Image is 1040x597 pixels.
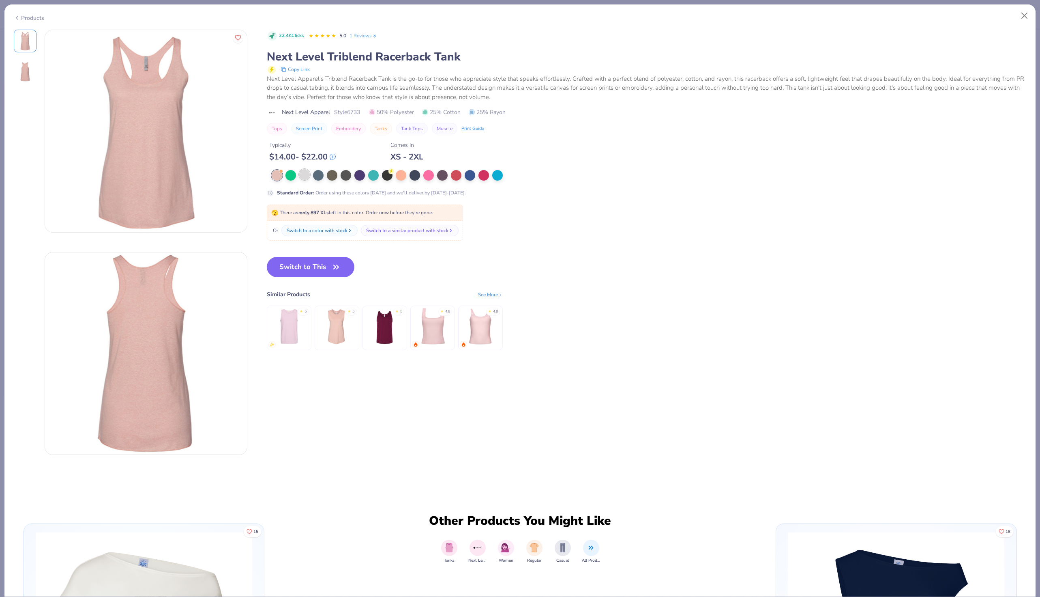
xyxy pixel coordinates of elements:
div: 5 [304,309,307,315]
img: Regular Image [530,543,539,552]
span: 5.0 [339,32,346,39]
div: filter for Tanks [441,540,457,564]
button: Tank Tops [396,123,428,134]
span: Or [271,227,278,234]
div: Switch to a color with stock [287,227,347,234]
button: filter button [526,540,543,564]
button: Switch to a color with stock [281,225,358,236]
span: All Products [582,558,600,564]
div: ★ [440,309,444,312]
div: See More [478,291,503,298]
strong: only 897 XLs [300,209,329,216]
div: Typically [269,141,336,149]
div: Order using these colors [DATE] and we'll deliver by [DATE]-[DATE]. [277,189,466,196]
button: Like [233,32,243,43]
button: filter button [441,540,457,564]
img: trending.gif [413,342,418,347]
button: Embroidery [331,123,366,134]
div: ★ [300,309,303,312]
span: 18 [1006,530,1010,534]
img: Front [45,30,247,232]
div: Products [14,14,44,22]
img: brand logo [267,110,278,116]
div: Other Products You Might Like [424,514,616,528]
span: 22.4K Clicks [279,32,304,39]
img: Women Image [501,543,510,552]
button: filter button [582,540,600,564]
div: ★ [488,309,491,312]
div: Print Guide [461,125,484,132]
img: trending.gif [461,342,466,347]
img: Back [15,62,35,82]
span: Tanks [444,558,455,564]
div: ★ [395,309,399,312]
span: Regular [527,558,542,564]
div: Switch to a similar product with stock [366,227,448,234]
button: Like [244,526,261,537]
img: newest.gif [270,342,274,347]
button: Screen Print [291,123,327,134]
div: Next Level Apparel's Triblend Racerback Tank is the go-to for those who appreciate style that spe... [267,74,1027,102]
span: Style 6733 [334,108,360,116]
strong: Standard Order : [277,190,314,196]
span: Women [499,558,513,564]
div: 5 [400,309,402,315]
div: 5.0 Stars [309,30,336,43]
div: 5 [352,309,354,315]
span: There are left in this color. Order now before they're gone. [271,209,433,216]
div: $ 14.00 - $ 22.00 [269,152,336,162]
img: Next Level Apparel Image [473,543,482,552]
div: Similar Products [267,290,310,299]
button: Switch to a similar product with stock [361,225,459,236]
div: Next Level Triblend Racerback Tank [267,49,1027,65]
img: All Products Image [586,543,596,552]
div: filter for Women [498,540,514,564]
span: 25% Cotton [422,108,461,116]
div: 4.8 [493,309,498,315]
div: filter for Next Level Apparel [468,540,487,564]
button: Muscle [432,123,457,134]
button: Like [996,526,1013,537]
a: 1 Reviews [350,32,377,39]
div: XS - 2XL [390,152,423,162]
button: Tops [267,123,287,134]
img: Casual Image [558,543,567,552]
button: copy to clipboard [278,65,312,74]
img: Fresh Prints Cali Camisole Top [461,307,500,346]
div: filter for All Products [582,540,600,564]
span: Next Level Apparel [282,108,330,116]
img: Back [45,252,247,455]
span: 25% Rayon [469,108,506,116]
button: filter button [555,540,571,564]
img: Bella + Canvas Ladies' Jersey Muscle Tank [317,307,356,346]
div: Comes In [390,141,423,149]
div: 4.8 [445,309,450,315]
img: Front [15,31,35,51]
div: ★ [347,309,351,312]
button: filter button [498,540,514,564]
span: 15 [253,530,258,534]
button: filter button [468,540,487,564]
span: 50% Polyester [369,108,414,116]
button: Close [1017,8,1032,24]
img: Tanks Image [445,543,454,552]
img: Bella + Canvas Unisex Jersey Tank [365,307,404,346]
div: filter for Regular [526,540,543,564]
span: Casual [556,558,569,564]
span: Next Level Apparel [468,558,487,564]
img: Comfort Colors Adult Heavyweight RS Tank [270,307,308,346]
button: Tanks [370,123,392,134]
span: 🫣 [271,209,278,217]
img: Fresh Prints Sydney Square Neck Tank Top [413,307,452,346]
button: Switch to This [267,257,355,277]
div: filter for Casual [555,540,571,564]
